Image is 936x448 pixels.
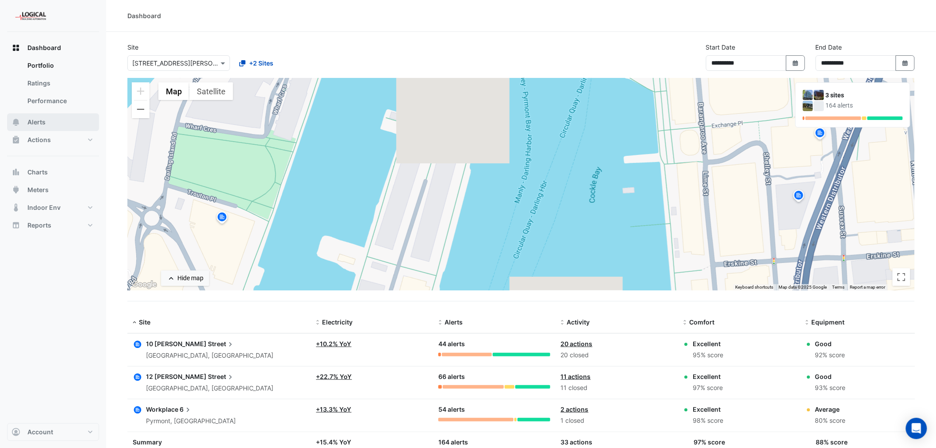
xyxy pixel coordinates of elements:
span: Indoor Env [27,203,61,212]
button: Account [7,423,99,441]
div: Excellent [693,339,723,348]
div: Average [815,405,846,414]
span: Reports [27,221,51,230]
div: Dashboard [127,11,161,20]
button: Show street map [158,82,189,100]
button: Show satellite imagery [189,82,233,100]
div: Pyrmont, [GEOGRAPHIC_DATA] [146,416,236,426]
span: 6 [180,405,192,414]
div: Open Intercom Messenger [906,418,927,439]
a: +22.7% YoY [316,373,352,380]
div: 3 sites [826,91,903,100]
span: Equipment [812,318,845,326]
div: 164 alerts [438,437,550,448]
div: 164 alerts [826,101,903,110]
button: Indoor Env [7,199,99,216]
span: Comfort [689,318,714,326]
div: 97% score [694,437,725,447]
img: Company Logo [11,7,50,25]
span: Actions [27,135,51,144]
label: Start Date [706,42,736,52]
div: Dashboard [7,57,99,113]
span: Electricity [322,318,353,326]
span: Site [139,318,150,326]
label: Site [127,42,138,52]
div: [GEOGRAPHIC_DATA], [GEOGRAPHIC_DATA] [146,383,273,394]
button: Toggle fullscreen view [893,268,910,286]
app-icon: Charts [12,168,20,177]
span: Street [208,339,235,349]
a: 11 actions [561,373,591,380]
span: Alerts [27,118,46,127]
button: Reports [7,216,99,234]
div: 54 alerts [438,405,550,415]
div: 98% score [693,416,723,426]
a: Open this area in Google Maps (opens a new window) [130,279,159,290]
div: 88% score [816,437,848,447]
div: 33 actions [561,437,672,447]
fa-icon: Select Date [792,59,800,67]
span: Dashboard [27,43,61,52]
div: Excellent [693,372,723,381]
a: +10.2% YoY [316,340,352,348]
img: 12 Shelley Street [814,90,824,100]
a: Terms (opens in new tab) [832,285,845,290]
app-icon: Meters [12,185,20,194]
span: Workplace [146,406,178,413]
button: Keyboard shortcuts [736,284,774,290]
button: +2 Sites [234,55,279,71]
a: +13.3% YoY [316,406,352,413]
button: Hide map [161,270,209,286]
a: 20 actions [561,340,593,348]
div: Excellent [693,405,723,414]
div: Good [815,339,845,348]
div: 97% score [693,383,723,393]
span: 10 [PERSON_NAME] [146,340,207,348]
a: Ratings [20,74,99,92]
app-icon: Dashboard [12,43,20,52]
a: Performance [20,92,99,110]
button: Actions [7,131,99,149]
app-icon: Reports [12,221,20,230]
div: 92% score [815,350,845,360]
button: Dashboard [7,39,99,57]
app-icon: Actions [12,135,20,144]
div: 95% score [693,350,723,360]
div: 93% score [815,383,846,393]
button: Alerts [7,113,99,131]
button: Zoom in [132,82,150,100]
button: Charts [7,163,99,181]
span: Meters [27,185,49,194]
img: Workplace 6 [803,101,813,111]
label: End Date [816,42,842,52]
div: 11 closed [561,383,672,393]
div: Hide map [177,274,203,283]
span: Street [208,372,235,382]
span: Charts [27,168,48,177]
div: 66 alerts [438,372,550,382]
img: 10 Shelley Street [803,90,813,100]
div: + 15.4% YoY [316,437,428,447]
div: Good [815,372,846,381]
img: site-pin.svg [813,127,827,142]
span: 12 [PERSON_NAME] [146,373,207,380]
span: Alerts [445,318,463,326]
fa-icon: Select Date [901,59,909,67]
img: site-pin.svg [792,189,806,205]
a: 2 actions [561,406,589,413]
span: Account [27,428,53,436]
button: Zoom out [132,100,150,118]
a: Report a map error [850,285,886,290]
img: Google [130,279,159,290]
span: Summary [133,438,162,446]
span: Map data ©2025 Google [779,285,827,290]
button: Meters [7,181,99,199]
a: Portfolio [20,57,99,74]
span: +2 Sites [249,58,273,68]
span: Activity [567,318,590,326]
app-icon: Alerts [12,118,20,127]
img: site-pin.svg [215,211,229,226]
div: 1 closed [561,416,672,426]
div: 44 alerts [438,339,550,349]
div: [GEOGRAPHIC_DATA], [GEOGRAPHIC_DATA] [146,351,273,361]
